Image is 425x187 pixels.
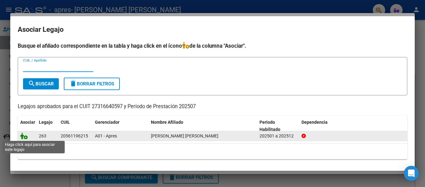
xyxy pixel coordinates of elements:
[69,80,77,87] mat-icon: delete
[23,78,59,89] button: Buscar
[95,120,119,125] span: Gerenciador
[58,116,92,136] datatable-header-cell: CUIL
[259,132,297,140] div: 202501 a 202512
[64,78,120,90] button: Borrar Filtros
[151,133,218,138] span: ROJAS STEFANO SANTIAGO
[18,144,407,159] div: 1 registros
[36,116,58,136] datatable-header-cell: Legajo
[257,116,299,136] datatable-header-cell: Periodo Habilitado
[301,120,328,125] span: Dependencia
[18,103,407,111] p: Legajos aprobados para el CUIT 27316640597 y Período de Prestación 202507
[39,133,46,138] span: 263
[92,116,148,136] datatable-header-cell: Gerenciador
[28,80,35,87] mat-icon: search
[259,120,280,132] span: Periodo Habilitado
[69,81,114,87] span: Borrar Filtros
[61,120,70,125] span: CUIL
[299,116,408,136] datatable-header-cell: Dependencia
[404,166,419,181] div: Open Intercom Messenger
[28,81,54,87] span: Buscar
[20,120,35,125] span: Asociar
[39,120,53,125] span: Legajo
[61,132,88,140] div: 20561196215
[18,42,407,50] h4: Busque el afiliado correspondiente en la tabla y haga click en el ícono de la columna "Asociar".
[95,133,117,138] span: A01 - Apres
[148,116,257,136] datatable-header-cell: Nombre Afiliado
[18,116,36,136] datatable-header-cell: Asociar
[18,24,407,36] h2: Asociar Legajo
[151,120,183,125] span: Nombre Afiliado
